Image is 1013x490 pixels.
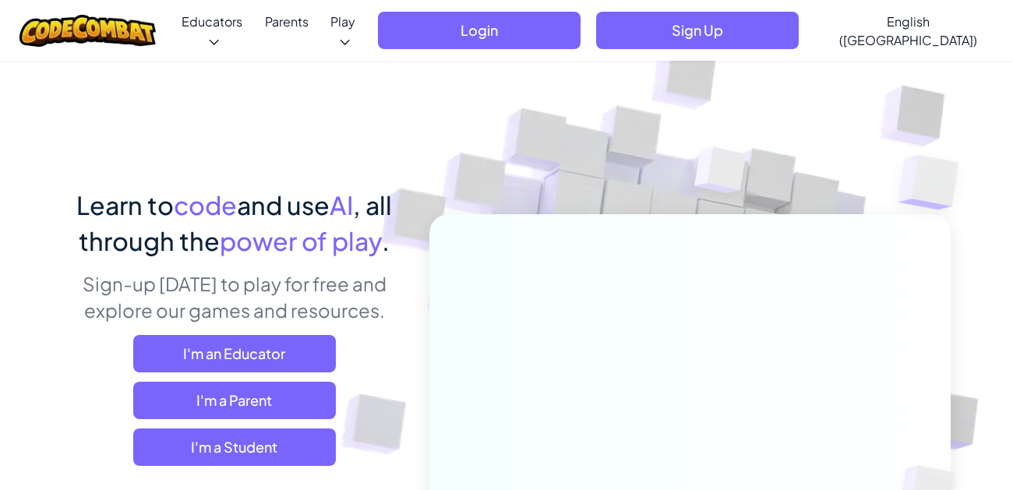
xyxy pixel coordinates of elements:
span: . [382,225,390,256]
a: I'm a Parent [133,382,336,419]
span: Learn to [76,189,174,220]
span: Educators [182,13,242,30]
span: English ([GEOGRAPHIC_DATA]) [839,13,977,48]
a: I'm an Educator [133,335,336,372]
span: Play [330,13,355,30]
p: Sign-up [DATE] to play for free and explore our games and resources. [62,270,406,323]
img: Overlap cubes [867,117,1002,249]
button: Sign Up [596,12,799,49]
span: and use [237,189,330,220]
span: AI [330,189,353,220]
span: code [174,189,237,220]
button: Login [378,12,581,49]
span: power of play [220,225,382,256]
img: Overlap cubes [665,116,778,232]
button: I'm a Student [133,428,336,466]
img: CodeCombat logo [19,15,156,47]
